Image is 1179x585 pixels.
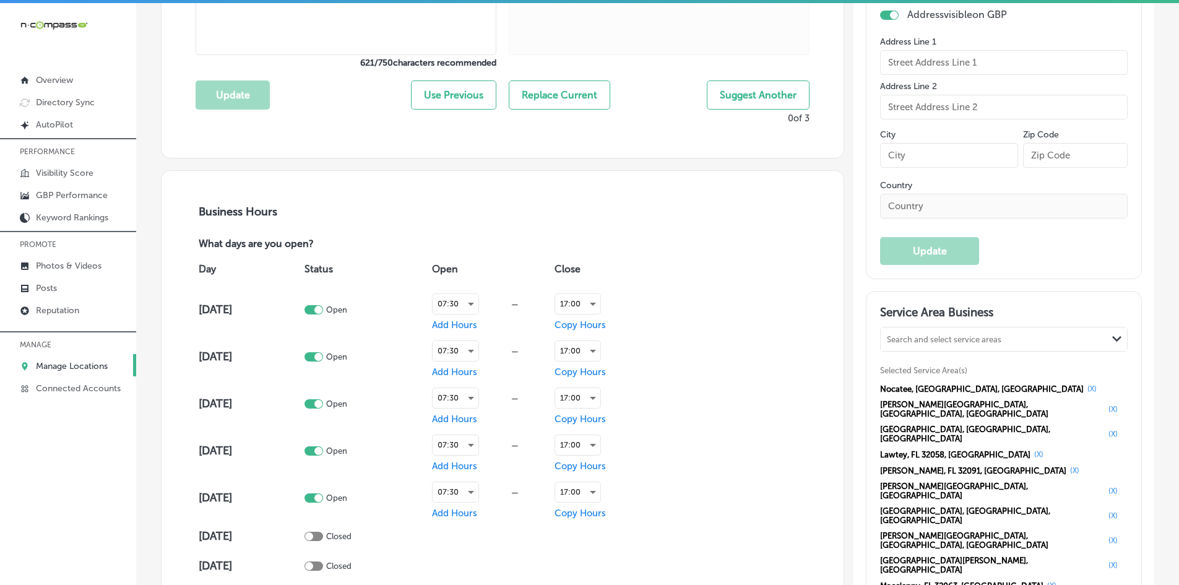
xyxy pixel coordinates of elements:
[880,400,1105,418] span: [PERSON_NAME][GEOGRAPHIC_DATA], [GEOGRAPHIC_DATA], [GEOGRAPHIC_DATA]
[36,283,57,293] p: Posts
[433,435,478,455] div: 07:30
[880,194,1128,219] input: Country
[36,190,108,201] p: GBP Performance
[555,435,600,455] div: 17:00
[199,350,301,363] h4: [DATE]
[432,319,477,331] span: Add Hours
[479,441,551,450] div: —
[551,251,656,286] th: Close
[880,384,1084,394] span: Nocatee, [GEOGRAPHIC_DATA], [GEOGRAPHIC_DATA]
[433,341,478,361] div: 07:30
[199,444,301,457] h4: [DATE]
[880,81,1128,92] label: Address Line 2
[1105,404,1121,414] button: (X)
[36,212,108,223] p: Keyword Rankings
[326,532,352,541] p: Closed
[1105,486,1121,496] button: (X)
[199,491,301,505] h4: [DATE]
[880,180,1128,191] label: Country
[887,335,1001,344] div: Search and select service areas
[479,488,551,497] div: —
[880,95,1128,119] input: Street Address Line 2
[880,129,896,140] label: City
[555,388,600,408] div: 17:00
[301,251,429,286] th: Status
[880,506,1105,525] span: [GEOGRAPHIC_DATA], [GEOGRAPHIC_DATA], [GEOGRAPHIC_DATA]
[432,366,477,378] span: Add Hours
[429,251,551,286] th: Open
[36,305,79,316] p: Reputation
[555,461,606,472] span: Copy Hours
[199,397,301,410] h4: [DATE]
[880,50,1128,75] input: Street Address Line 1
[880,305,1128,324] h3: Service Area Business
[432,414,477,425] span: Add Hours
[1030,449,1047,459] button: (X)
[555,294,600,314] div: 17:00
[479,347,551,356] div: —
[1084,384,1100,394] button: (X)
[880,425,1105,443] span: [GEOGRAPHIC_DATA], [GEOGRAPHIC_DATA], [GEOGRAPHIC_DATA]
[1066,466,1083,475] button: (X)
[36,261,101,271] p: Photos & Videos
[1023,129,1059,140] label: Zip Code
[1105,560,1121,570] button: (X)
[196,238,402,251] p: What days are you open?
[196,58,496,68] label: 621 / 750 characters recommended
[36,119,73,130] p: AutoPilot
[1105,535,1121,545] button: (X)
[196,80,270,110] button: Update
[880,237,979,265] button: Update
[196,251,301,286] th: Day
[433,294,478,314] div: 07:30
[326,446,347,456] p: Open
[555,414,606,425] span: Copy Hours
[1023,143,1127,168] input: Zip Code
[788,113,810,124] p: 0 of 3
[555,319,606,331] span: Copy Hours
[880,37,1128,47] label: Address Line 1
[880,482,1105,500] span: [PERSON_NAME][GEOGRAPHIC_DATA], [GEOGRAPHIC_DATA]
[555,366,606,378] span: Copy Hours
[326,561,352,571] p: Closed
[433,388,478,408] div: 07:30
[707,80,810,110] button: Suggest Another
[326,399,347,409] p: Open
[432,508,477,519] span: Add Hours
[555,508,606,519] span: Copy Hours
[196,205,810,219] h3: Business Hours
[199,303,301,316] h4: [DATE]
[1105,429,1121,439] button: (X)
[479,300,551,309] div: —
[880,531,1105,550] span: [PERSON_NAME][GEOGRAPHIC_DATA], [GEOGRAPHIC_DATA], [GEOGRAPHIC_DATA]
[36,168,93,178] p: Visibility Score
[36,97,95,108] p: Directory Sync
[880,466,1066,475] span: [PERSON_NAME], FL 32091, [GEOGRAPHIC_DATA]
[880,143,1018,168] input: City
[433,482,478,502] div: 07:30
[555,482,600,502] div: 17:00
[326,352,347,362] p: Open
[326,493,347,503] p: Open
[411,80,496,110] button: Use Previous
[36,383,121,394] p: Connected Accounts
[20,19,88,31] img: 660ab0bf-5cc7-4cb8-ba1c-48b5ae0f18e60NCTV_CLogo_TV_Black_-500x88.png
[1105,511,1121,521] button: (X)
[880,556,1105,574] span: [GEOGRAPHIC_DATA][PERSON_NAME], [GEOGRAPHIC_DATA]
[509,80,610,110] button: Replace Current
[36,361,108,371] p: Manage Locations
[326,305,347,314] p: Open
[199,529,301,543] h4: [DATE]
[432,461,477,472] span: Add Hours
[555,341,600,361] div: 17:00
[880,450,1030,459] span: Lawtey, FL 32058, [GEOGRAPHIC_DATA]
[880,366,967,375] span: Selected Service Area(s)
[907,9,1007,20] p: Address visible on GBP
[36,75,73,85] p: Overview
[479,394,551,403] div: —
[199,559,301,573] h4: [DATE]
